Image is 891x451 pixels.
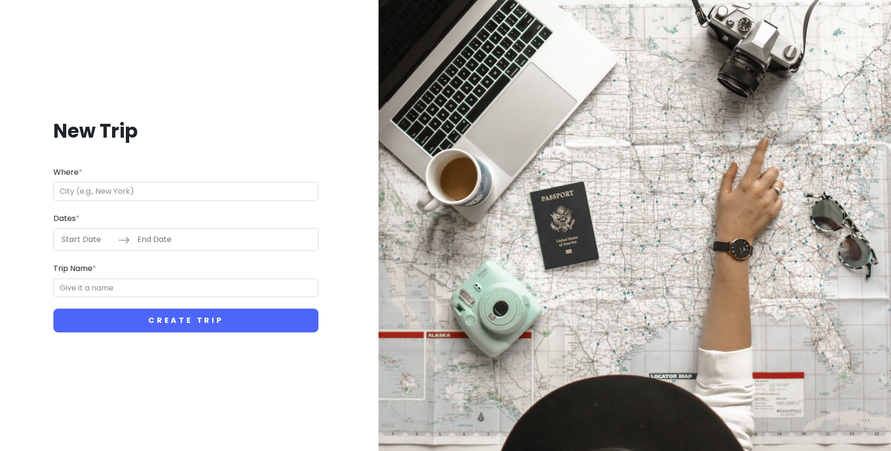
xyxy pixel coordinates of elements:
[53,212,80,225] label: Dates
[53,119,318,143] h1: New Trip
[53,309,318,332] button: Create Trip
[56,229,118,251] input: Start Date
[53,262,96,275] label: Trip Name
[132,229,194,251] input: End Date
[53,182,318,201] input: City (e.g., New York)
[53,279,318,298] input: Give it a name
[53,166,82,179] label: Where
